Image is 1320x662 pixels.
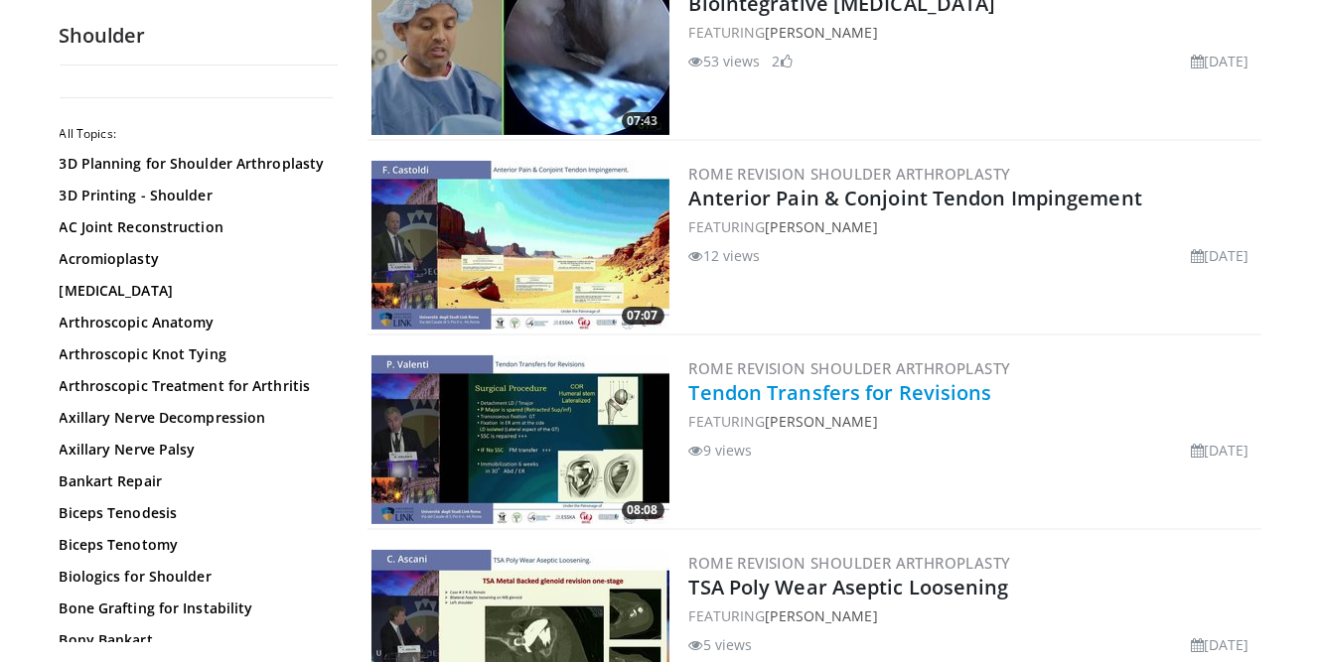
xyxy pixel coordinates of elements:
[60,126,333,142] h2: All Topics:
[60,440,328,460] a: Axillary Nerve Palsy
[60,376,328,396] a: Arthroscopic Treatment for Arthritis
[622,501,664,519] span: 08:08
[60,408,328,428] a: Axillary Nerve Decompression
[622,307,664,325] span: 07:07
[371,161,669,330] img: 8037028b-5014-4d38-9a8c-71d966c81743.300x170_q85_crop-smart_upscale.jpg
[60,23,338,49] h2: Shoulder
[689,164,1011,184] a: Rome Revision Shoulder Arthroplasty
[689,245,761,266] li: 12 views
[689,574,1009,600] a: TSA Poly Wear Aseptic Loosening
[1191,51,1249,71] li: [DATE]
[689,634,753,655] li: 5 views
[689,605,1257,626] div: FEATURING
[765,412,877,431] a: [PERSON_NAME]
[1191,634,1249,655] li: [DATE]
[60,471,328,491] a: Bankart Repair
[60,630,328,650] a: Bony Bankart
[371,355,669,524] img: f121adf3-8f2a-432a-ab04-b981073a2ae5.300x170_q85_crop-smart_upscale.jpg
[60,344,328,364] a: Arthroscopic Knot Tying
[689,358,1011,378] a: Rome Revision Shoulder Arthroplasty
[689,51,761,71] li: 53 views
[60,281,328,301] a: [MEDICAL_DATA]
[371,161,669,330] a: 07:07
[60,217,328,237] a: AC Joint Reconstruction
[60,249,328,269] a: Acromioplasty
[689,216,1257,237] div: FEATURING
[689,440,753,461] li: 9 views
[60,598,328,618] a: Bone Grafting for Instability
[1191,245,1249,266] li: [DATE]
[765,217,877,236] a: [PERSON_NAME]
[60,503,328,523] a: Biceps Tenodesis
[773,51,793,71] li: 2
[765,606,877,625] a: [PERSON_NAME]
[622,112,664,130] span: 07:43
[60,567,328,587] a: Biologics for Shoulder
[60,535,328,555] a: Biceps Tenotomy
[689,411,1257,432] div: FEATURING
[371,355,669,524] a: 08:08
[689,553,1011,573] a: Rome Revision Shoulder Arthroplasty
[689,22,1257,43] div: FEATURING
[1191,440,1249,461] li: [DATE]
[765,23,877,42] a: [PERSON_NAME]
[60,186,328,205] a: 3D Printing - Shoulder
[689,379,992,406] a: Tendon Transfers for Revisions
[689,185,1142,211] a: Anterior Pain & Conjoint Tendon Impingement
[60,313,328,332] a: Arthroscopic Anatomy
[60,154,328,174] a: 3D Planning for Shoulder Arthroplasty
